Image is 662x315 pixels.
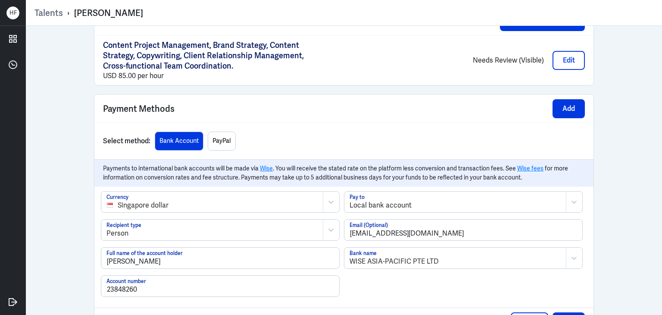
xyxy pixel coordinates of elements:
[103,71,324,81] div: USD 85.00 per hour
[553,51,585,70] button: Edit
[103,136,150,146] p: Select method:
[101,248,339,268] input: Full name of the account holder
[324,55,544,66] p: Needs Review (Visible)
[103,40,324,71] p: Content Project Management, Brand Strategy, Content Strategy, Copywriting, Client Relationship Ma...
[155,132,203,151] button: Bank Account
[101,276,339,296] input: Account number
[553,99,585,118] button: Add
[208,132,236,151] button: PayPal
[94,159,593,186] div: Payments to international bank accounts will be made via . You will receive the stated rate on th...
[74,7,143,19] div: [PERSON_NAME]
[34,7,63,19] a: Talents
[344,220,582,240] input: Email (Optional)
[260,164,273,172] a: Wise
[517,164,543,172] a: Wise fees
[63,7,74,19] p: ›
[103,102,175,115] span: Payment Methods
[6,6,19,19] div: H F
